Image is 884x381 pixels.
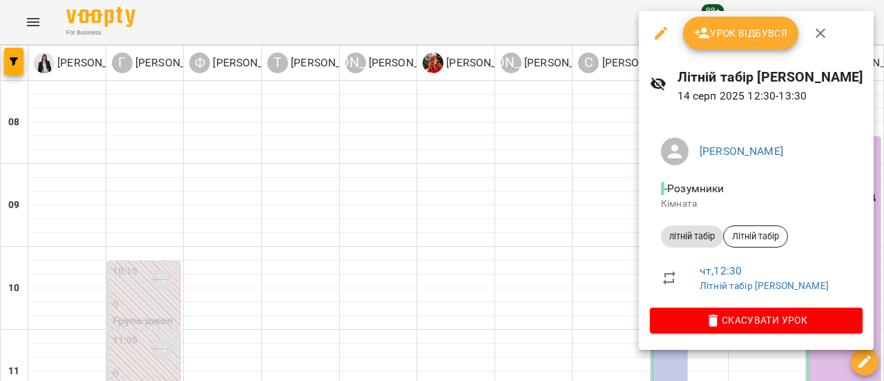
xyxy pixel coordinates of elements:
p: Кімната [661,197,852,211]
span: літній табір [661,230,723,243]
button: Урок відбувся [683,17,799,50]
a: чт , 12:30 [700,264,742,277]
span: - Розумники [661,182,727,195]
span: Скасувати Урок [661,312,852,328]
h6: Літній табір [PERSON_NAME] [678,66,863,88]
span: Урок відбувся [694,25,788,41]
a: Літній табір [PERSON_NAME] [700,280,829,291]
p: 14 серп 2025 12:30 - 13:30 [678,88,863,104]
div: Літній табір [723,225,788,248]
a: [PERSON_NAME] [700,145,783,158]
button: Скасувати Урок [650,308,863,333]
span: Літній табір [724,230,787,243]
